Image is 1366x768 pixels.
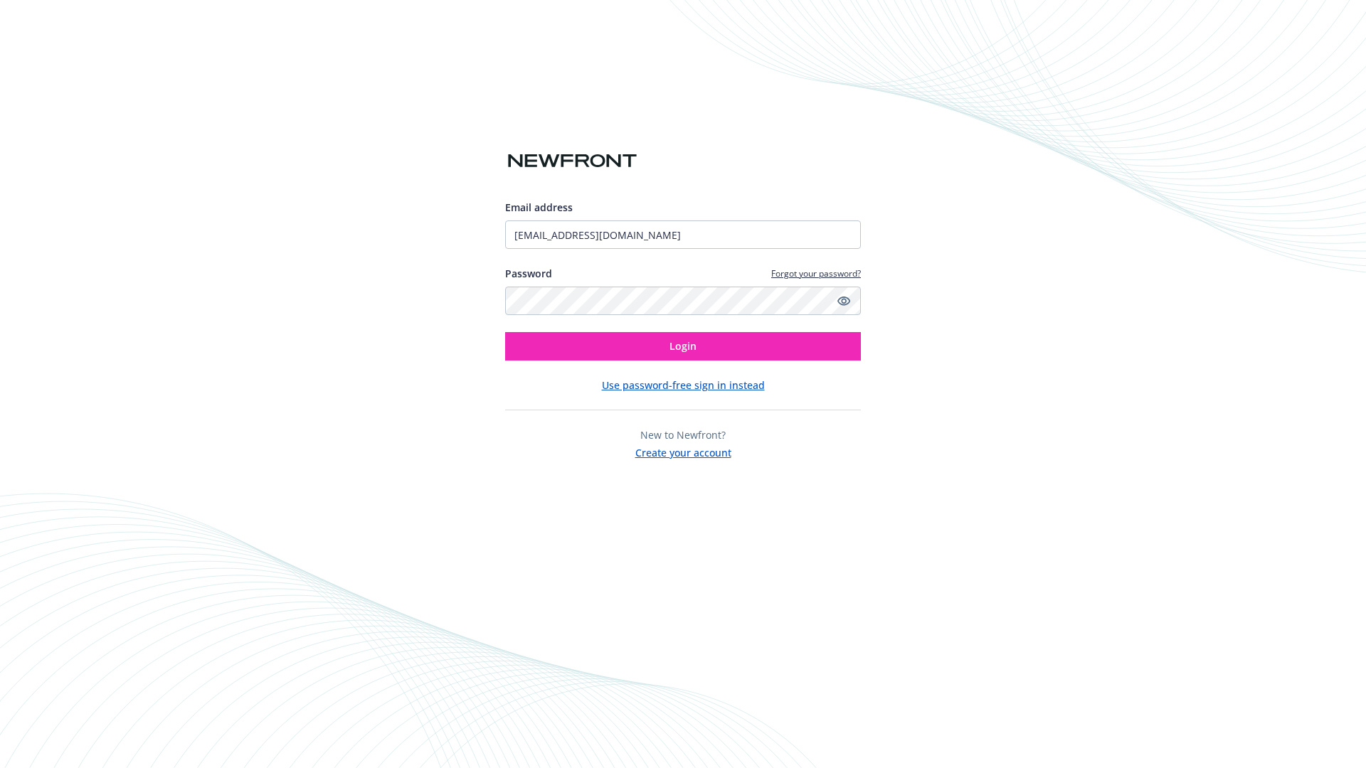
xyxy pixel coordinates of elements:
[602,378,765,393] button: Use password-free sign in instead
[835,292,852,309] a: Show password
[505,201,573,214] span: Email address
[505,287,861,315] input: Enter your password
[669,339,697,353] span: Login
[505,332,861,361] button: Login
[771,267,861,279] a: Forgot your password?
[640,428,726,442] span: New to Newfront?
[505,266,552,281] label: Password
[635,442,731,460] button: Create your account
[505,149,640,174] img: Newfront logo
[505,220,861,249] input: Enter your email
